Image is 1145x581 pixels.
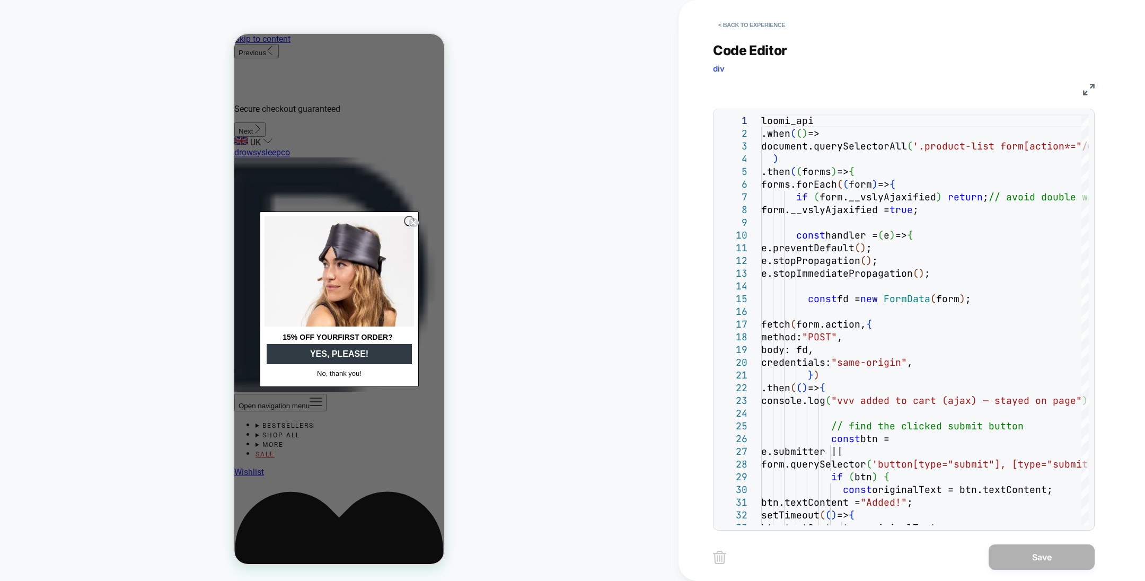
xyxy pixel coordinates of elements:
button: Close dialog [170,182,180,192]
span: form [849,178,872,190]
span: // find the clicked submit button [831,420,1024,432]
div: 17 [719,318,747,331]
span: const [831,433,860,445]
div: 18 [719,331,747,344]
span: => [878,178,889,190]
span: ( [796,127,802,139]
span: ; [907,496,913,508]
span: form.action, [796,318,866,330]
div: 25 [719,420,747,433]
span: ( [913,267,919,279]
span: ) [872,178,878,190]
button: YES, PLEASE! [32,310,178,330]
span: true [889,204,913,216]
span: ( [860,254,866,267]
span: ( [825,509,831,521]
div: 11 [719,242,747,254]
span: ( [907,140,913,152]
span: ) [860,242,866,254]
span: 'button[type="submit"], [type="submit"]' [872,458,1105,470]
span: ( [790,318,796,330]
span: 15% OFF YOUR [48,299,103,307]
span: forms.forEach [761,178,837,190]
span: ( [878,229,884,241]
span: ) [802,127,808,139]
span: ( [855,242,860,254]
span: const [808,293,837,305]
span: btn = [860,433,889,445]
span: ) [831,509,837,521]
span: => [837,509,849,521]
button: < Back to experience [713,16,790,33]
span: ; [924,267,930,279]
span: ( [790,382,796,394]
span: "Added!" [860,496,907,508]
span: .then [761,382,790,394]
div: 33 [719,522,747,534]
span: if [796,191,808,203]
span: { [849,509,855,521]
span: ( [866,458,872,470]
span: console.log [761,394,825,407]
span: loomi_api [761,115,814,127]
span: ) [866,254,872,267]
div: 15 [719,293,747,305]
span: ( [814,191,820,203]
div: 23 [719,394,747,407]
span: { [884,471,889,483]
span: ( [796,382,802,394]
span: btn.textContent = originalText; [761,522,942,534]
span: "vvv added to cart (ajax) — stayed on page" [831,394,1082,407]
div: 1 [719,115,747,127]
span: e.preventDefault [761,242,855,254]
div: 14 [719,280,747,293]
span: fetch [761,318,790,330]
span: ) [936,191,942,203]
span: credentials: [761,356,831,368]
div: 28 [719,458,747,471]
span: "same-origin" [831,356,907,368]
span: ( [843,178,849,190]
span: ) [959,293,965,305]
div: 13 [719,267,747,280]
div: 3 [719,140,747,153]
span: ( [796,165,802,178]
span: e.submitter || [761,445,843,457]
div: 12 [719,254,747,267]
span: { [820,382,825,394]
span: ( [837,178,843,190]
span: ( [790,165,796,178]
div: 4 [719,153,747,165]
span: => [808,127,820,139]
span: ) [831,165,837,178]
div: 9 [719,216,747,229]
span: new [860,293,878,305]
span: fd = [837,293,860,305]
span: document.querySelectorAll [761,140,907,152]
span: forms [802,165,831,178]
span: ) [802,382,808,394]
span: form [936,293,959,305]
span: FormData [884,293,930,305]
span: e.stopPropagation [761,254,860,267]
button: Save [989,544,1095,570]
span: { [907,229,913,241]
span: FIRST ORDER? [103,299,158,307]
div: 29 [719,471,747,483]
span: e.stopImmediatePropagation [761,267,913,279]
span: => [808,382,820,394]
span: { [849,165,855,178]
span: const [796,229,825,241]
span: , [907,356,913,368]
span: btn [855,471,872,483]
span: div [713,64,725,74]
div: 16 [719,305,747,318]
span: handler = [825,229,878,241]
span: method: [761,331,802,343]
span: const [843,483,872,496]
span: ) [773,153,779,165]
span: } [808,369,814,381]
span: ) [872,471,878,483]
span: body: fd, [761,344,814,356]
div: 5 [719,165,747,178]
